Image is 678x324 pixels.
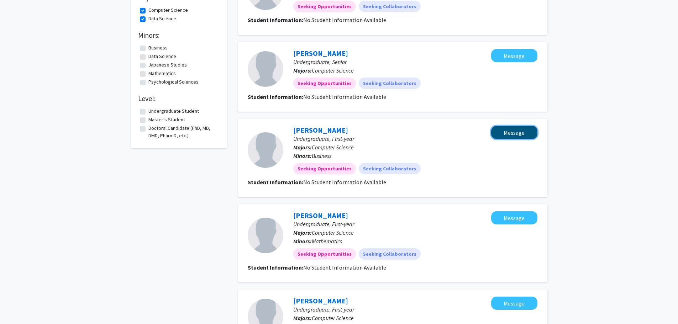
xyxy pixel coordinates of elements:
mat-chip: Seeking Collaborators [359,163,421,174]
h2: Level: [138,94,220,103]
button: Message Sicheng Chen [491,211,537,224]
label: Business [148,44,168,52]
b: Student Information: [248,179,303,186]
mat-chip: Seeking Collaborators [359,248,421,260]
a: [PERSON_NAME] [293,211,348,220]
iframe: Chat [5,292,30,319]
b: Majors: [293,229,312,236]
mat-chip: Seeking Collaborators [359,78,421,89]
span: Undergraduate, Senior [293,58,347,65]
mat-chip: Seeking Opportunities [293,1,356,12]
span: Computer Science [312,314,354,322]
label: Master's Student [148,116,185,123]
button: Message Arjun Garikapaty [491,126,537,139]
span: Computer Science [312,229,354,236]
label: Psychological Sciences [148,78,199,86]
b: Student Information: [248,16,303,23]
span: Computer Science [312,67,354,74]
span: Undergraduate, First-year [293,306,354,313]
span: Mathematics [312,238,342,245]
span: No Student Information Available [303,264,386,271]
button: Message Krishna Karra [491,49,537,62]
label: Doctoral Candidate (PhD, MD, DMD, PharmD, etc.) [148,124,218,139]
mat-chip: Seeking Opportunities [293,163,356,174]
b: Student Information: [248,264,303,271]
label: Data Science [148,53,176,60]
span: No Student Information Available [303,93,386,100]
label: Japanese Studies [148,61,187,69]
span: No Student Information Available [303,16,386,23]
b: Majors: [293,314,312,322]
b: Minors: [293,152,312,159]
h2: Minors: [138,31,220,39]
span: Undergraduate, First-year [293,221,354,228]
b: Majors: [293,67,312,74]
mat-chip: Seeking Collaborators [359,1,421,12]
a: [PERSON_NAME] [293,126,348,134]
a: [PERSON_NAME] [293,296,348,305]
a: [PERSON_NAME] [293,49,348,58]
b: Majors: [293,144,312,151]
span: Business [312,152,331,159]
span: No Student Information Available [303,179,386,186]
button: Message Evan Cooney [491,297,537,310]
b: Minors: [293,238,312,245]
label: Undergraduate Student [148,107,199,115]
label: Computer Science [148,6,188,14]
span: Computer Science [312,144,354,151]
span: Undergraduate, First-year [293,135,354,142]
mat-chip: Seeking Opportunities [293,248,356,260]
b: Student Information: [248,93,303,100]
label: Data Science [148,15,176,22]
label: Mathematics [148,70,176,77]
mat-chip: Seeking Opportunities [293,78,356,89]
